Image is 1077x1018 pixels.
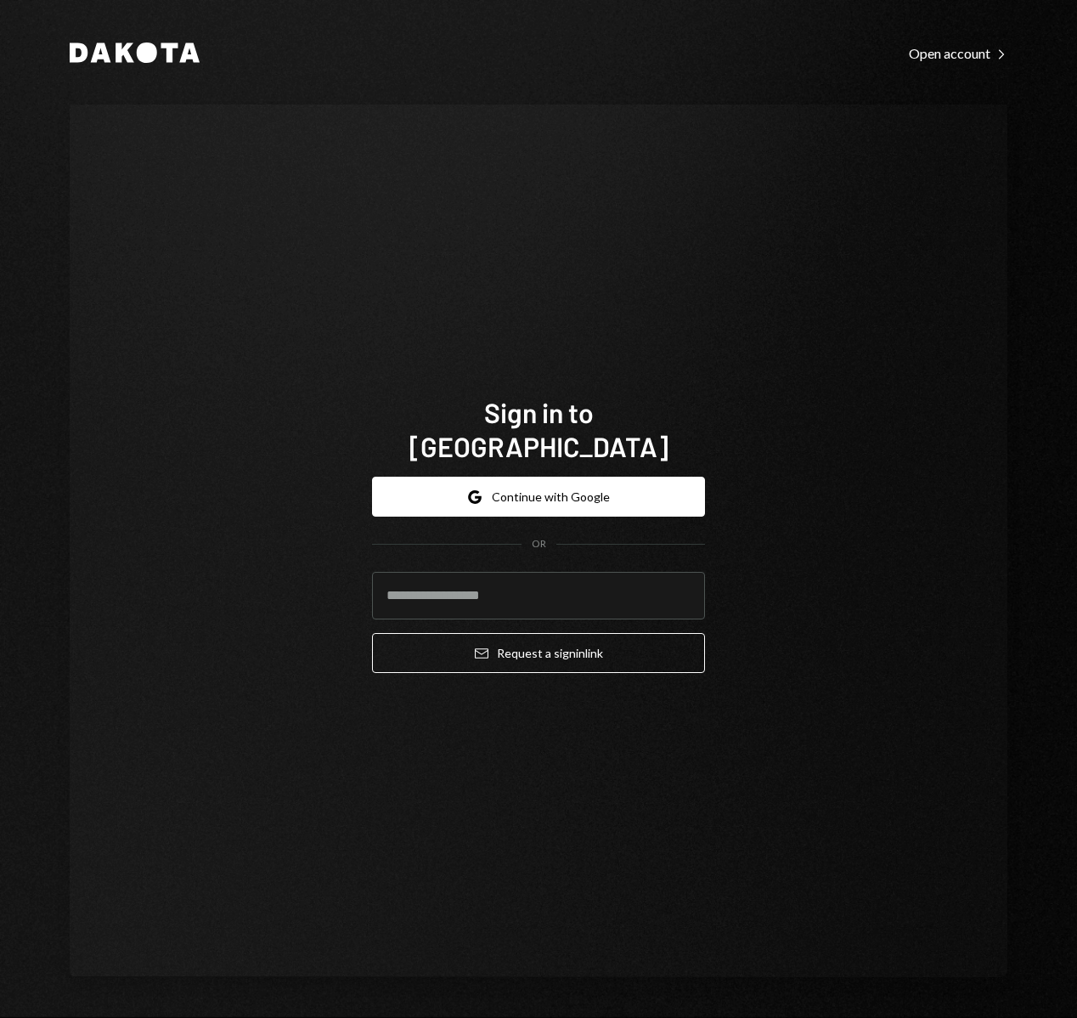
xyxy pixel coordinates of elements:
[372,477,705,517] button: Continue with Google
[372,395,705,463] h1: Sign in to [GEOGRAPHIC_DATA]
[372,633,705,673] button: Request a signinlink
[532,537,546,551] div: OR
[909,43,1007,62] a: Open account
[909,45,1007,62] div: Open account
